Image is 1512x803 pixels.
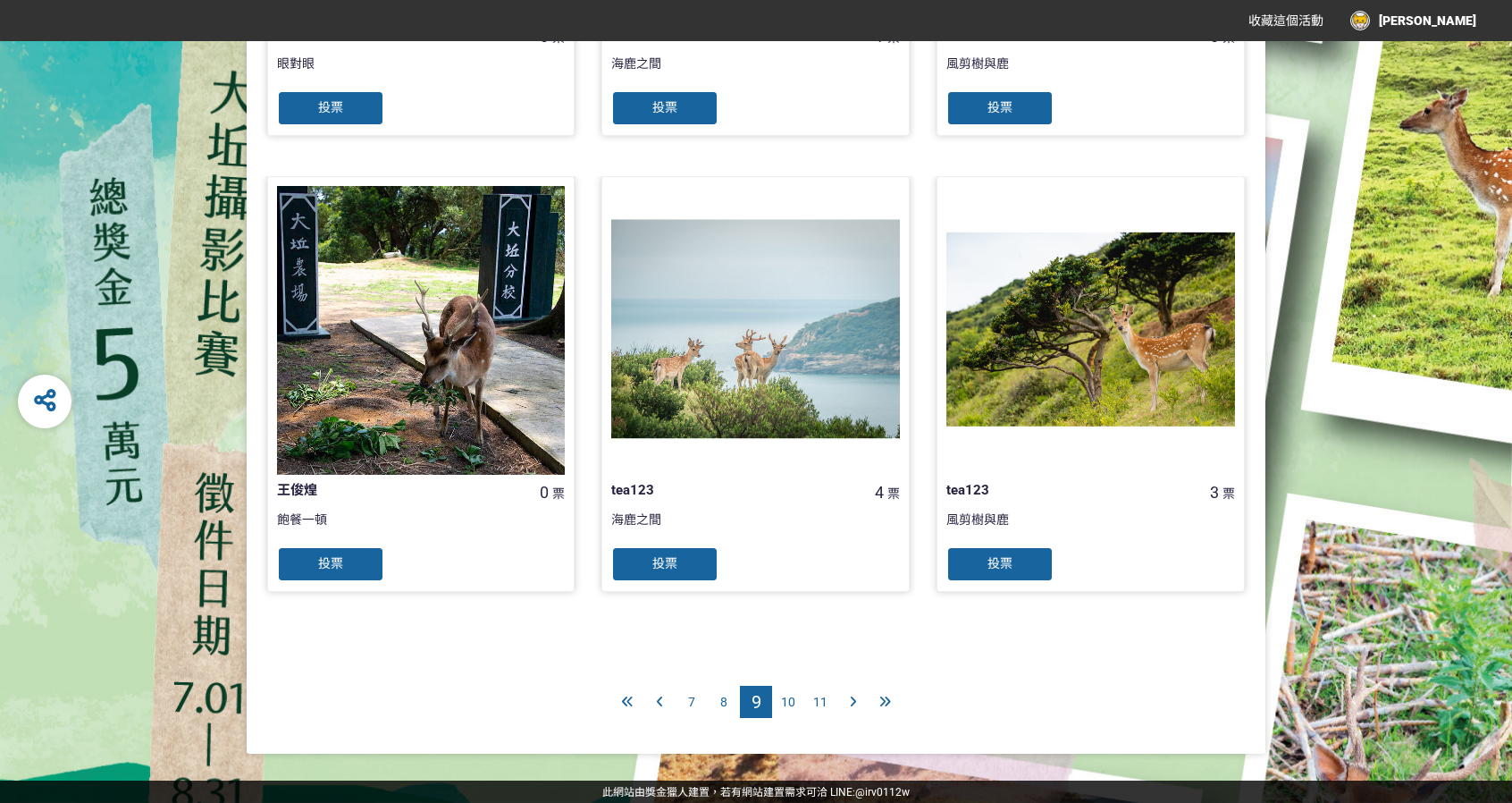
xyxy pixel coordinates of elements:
[267,176,575,592] a: 王俊煌0票飽餐一頓投票
[781,695,795,709] span: 10
[720,695,727,709] span: 8
[611,511,900,546] div: 海鹿之間
[611,480,842,501] div: tea123
[652,556,677,571] span: 投票
[946,55,1235,90] div: 風剪樹與鹿
[277,480,508,501] div: 王俊煌
[277,55,566,90] div: 眼對眼
[946,511,1235,546] div: 風剪樹與鹿
[1222,486,1235,501] span: 票
[1210,483,1219,502] span: 3
[318,556,343,571] span: 投票
[602,786,806,799] a: 此網站由獎金獵人建置，若有網站建置需求
[887,486,900,501] span: 票
[540,483,549,502] span: 0
[855,786,910,799] a: @irv0112w
[987,556,1012,571] span: 投票
[601,176,910,592] a: tea1234票海鹿之間投票
[875,483,884,502] span: 4
[652,100,677,114] span: 投票
[1248,13,1323,28] span: 收藏這個活動
[688,695,695,709] span: 7
[813,695,827,709] span: 11
[611,55,900,90] div: 海鹿之間
[752,691,761,713] span: 9
[946,480,1177,501] div: tea123
[987,100,1012,114] span: 投票
[602,786,910,799] span: 可洽 LINE:
[937,176,1245,592] a: tea1233票風剪樹與鹿投票
[318,100,343,114] span: 投票
[277,511,566,546] div: 飽餐一頓
[552,486,565,501] span: 票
